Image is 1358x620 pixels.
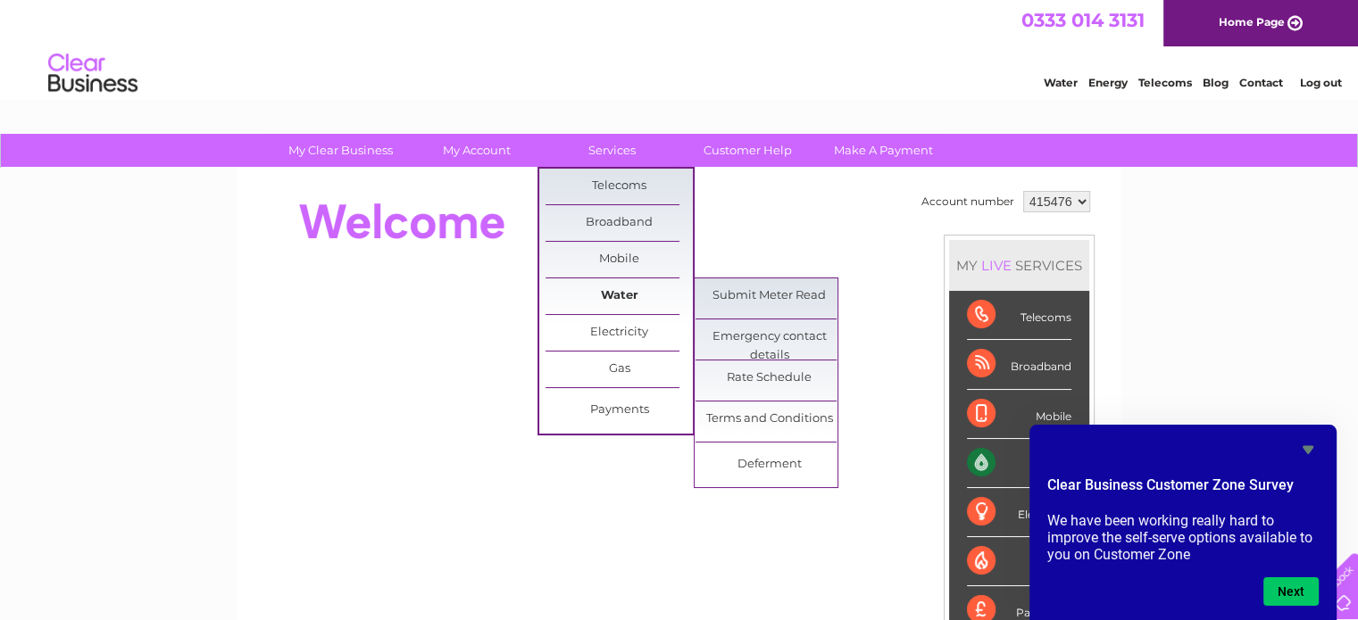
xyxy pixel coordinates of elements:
[1047,512,1319,563] p: We have been working really hard to improve the self-serve options available to you on Customer Zone
[967,439,1071,488] div: Water
[967,537,1071,586] div: Gas
[1044,76,1078,89] a: Water
[1047,475,1319,505] h2: Clear Business Customer Zone Survey
[1138,76,1192,89] a: Telecoms
[546,351,693,387] a: Gas
[1047,439,1319,606] div: Clear Business Customer Zone Survey
[967,488,1071,537] div: Electricity
[674,134,821,167] a: Customer Help
[696,278,843,314] a: Submit Meter Read
[403,134,550,167] a: My Account
[546,205,693,241] a: Broadband
[696,319,843,355] a: Emergency contact details
[1263,577,1319,606] button: Next question
[810,134,957,167] a: Make A Payment
[546,315,693,351] a: Electricity
[1299,76,1341,89] a: Log out
[967,291,1071,340] div: Telecoms
[47,46,138,101] img: logo.png
[546,242,693,277] a: Mobile
[967,340,1071,389] div: Broadband
[1088,76,1128,89] a: Energy
[546,393,693,428] a: Payments
[949,240,1089,291] div: MY SERVICES
[1021,9,1145,31] a: 0333 014 3131
[696,401,843,437] a: Terms and Conditions
[978,257,1015,274] div: LIVE
[546,278,693,314] a: Water
[696,447,843,483] a: Deferment
[696,360,843,396] a: Rate Schedule
[1239,76,1283,89] a: Contact
[967,390,1071,439] div: Mobile
[258,10,1102,87] div: Clear Business is a trading name of Verastar Limited (registered in [GEOGRAPHIC_DATA] No. 3667643...
[917,186,1019,217] td: Account number
[267,134,414,167] a: My Clear Business
[1297,439,1319,460] button: Hide survey
[538,134,686,167] a: Services
[546,169,693,204] a: Telecoms
[1203,76,1229,89] a: Blog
